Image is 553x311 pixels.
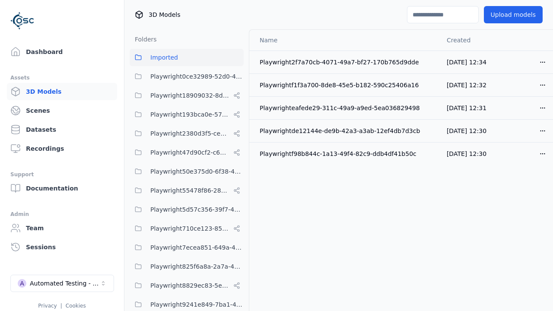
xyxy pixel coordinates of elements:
span: Playwright5d57c356-39f7-47ed-9ab9-d0409ac6cddc [150,204,244,215]
button: Playwright710ce123-85fd-4f8c-9759-23c3308d8830 [130,220,244,237]
span: Playwright2380d3f5-cebf-494e-b965-66be4d67505e [150,128,230,139]
button: Playwright55478f86-28dc-49b8-8d1f-c7b13b14578c [130,182,244,199]
div: Admin [10,209,114,219]
a: Team [7,219,117,237]
button: Playwright8829ec83-5e68-4376-b984-049061a310ed [130,277,244,294]
button: Playwright18909032-8d07-45c5-9c81-9eec75d0b16b [130,87,244,104]
a: Privacy [38,303,57,309]
span: Playwright18909032-8d07-45c5-9c81-9eec75d0b16b [150,90,230,101]
button: Playwright2380d3f5-cebf-494e-b965-66be4d67505e [130,125,244,142]
a: Documentation [7,180,117,197]
h3: Folders [130,35,157,44]
span: Playwright710ce123-85fd-4f8c-9759-23c3308d8830 [150,223,230,234]
span: [DATE] 12:30 [447,150,486,157]
a: Scenes [7,102,117,119]
a: Dashboard [7,43,117,60]
a: Datasets [7,121,117,138]
div: Assets [10,73,114,83]
span: Playwright55478f86-28dc-49b8-8d1f-c7b13b14578c [150,185,230,196]
span: Imported [150,52,178,63]
button: Playwright193bca0e-57fa-418d-8ea9-45122e711dc7 [130,106,244,123]
span: | [60,303,62,309]
th: Created [440,30,497,51]
button: Imported [130,49,244,66]
span: Playwright7ecea851-649a-419a-985e-fcff41a98b20 [150,242,244,253]
div: Playwrighteafede29-311c-49a9-a9ed-5ea036829498 [260,104,433,112]
button: Playwright47d90cf2-c635-4353-ba3b-5d4538945666 [130,144,244,161]
a: Recordings [7,140,117,157]
button: Upload models [484,6,543,23]
th: Name [249,30,440,51]
span: Playwright825f6a8a-2a7a-425c-94f7-650318982f69 [150,261,244,272]
button: Select a workspace [10,275,114,292]
button: Playwright5d57c356-39f7-47ed-9ab9-d0409ac6cddc [130,201,244,218]
span: Playwright50e375d0-6f38-48a7-96e0-b0dcfa24b72f [150,166,244,177]
span: [DATE] 12:30 [447,127,486,134]
span: Playwright193bca0e-57fa-418d-8ea9-45122e711dc7 [150,109,230,120]
a: Cookies [66,303,86,309]
span: Playwright0ce32989-52d0-45cf-b5b9-59d5033d313a [150,71,244,82]
div: Automated Testing - Playwright [30,279,100,288]
div: Playwright2f7a70cb-4071-49a7-bf27-170b765d9dde [260,58,433,67]
button: Playwright7ecea851-649a-419a-985e-fcff41a98b20 [130,239,244,256]
div: A [18,279,26,288]
div: Playwrightf1f3a700-8de8-45e5-b182-590c25406a16 [260,81,433,89]
div: Support [10,169,114,180]
span: 3D Models [149,10,180,19]
span: Playwright8829ec83-5e68-4376-b984-049061a310ed [150,280,230,291]
a: Sessions [7,238,117,256]
img: Logo [10,9,35,33]
button: Playwright50e375d0-6f38-48a7-96e0-b0dcfa24b72f [130,163,244,180]
div: Playwrightf98b844c-1a13-49f4-82c9-ddb4df41b50c [260,149,433,158]
button: Playwright0ce32989-52d0-45cf-b5b9-59d5033d313a [130,68,244,85]
button: Playwright825f6a8a-2a7a-425c-94f7-650318982f69 [130,258,244,275]
a: 3D Models [7,83,117,100]
span: [DATE] 12:31 [447,105,486,111]
span: [DATE] 12:34 [447,59,486,66]
span: [DATE] 12:32 [447,82,486,89]
span: Playwright9241e849-7ba1-474f-9275-02cfa81d37fc [150,299,244,310]
span: Playwright47d90cf2-c635-4353-ba3b-5d4538945666 [150,147,230,158]
div: Playwrightde12144e-de9b-42a3-a3ab-12ef4db7d3cb [260,127,433,135]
